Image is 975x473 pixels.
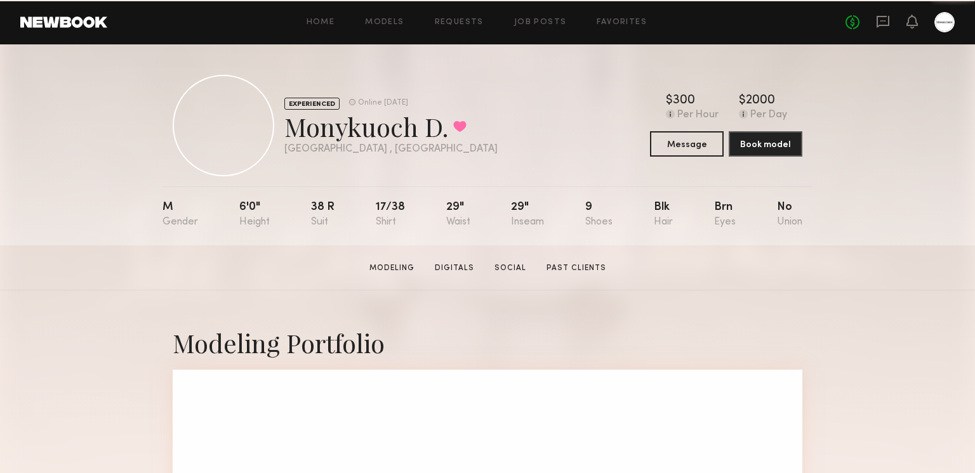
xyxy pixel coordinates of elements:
a: Models [365,18,404,27]
div: 300 [673,94,695,107]
div: EXPERIENCED [284,98,340,110]
div: 17/38 [376,202,405,228]
div: $ [666,94,673,107]
div: 38 r [311,202,335,228]
a: Requests [435,18,484,27]
div: Per Hour [677,110,719,121]
a: Social [489,262,531,274]
a: Favorites [597,18,647,27]
div: 29" [446,202,470,228]
div: 6'0" [239,202,270,228]
div: Modeling Portfolio [173,326,802,360]
a: Modeling [364,262,420,274]
div: Monykuoch D. [284,110,498,143]
a: Home [307,18,335,27]
a: Past Clients [541,262,611,274]
div: Per Day [750,110,787,121]
div: Blk [654,202,673,228]
div: Brn [714,202,736,228]
div: M [162,202,198,228]
div: 2000 [746,94,775,107]
div: Online [DATE] [358,99,408,107]
div: [GEOGRAPHIC_DATA] , [GEOGRAPHIC_DATA] [284,144,498,155]
button: Book model [729,131,802,157]
a: Digitals [430,262,479,274]
div: 9 [585,202,613,228]
div: No [777,202,802,228]
div: $ [739,94,746,107]
button: Message [650,131,724,157]
div: 29" [511,202,544,228]
a: Job Posts [514,18,567,27]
